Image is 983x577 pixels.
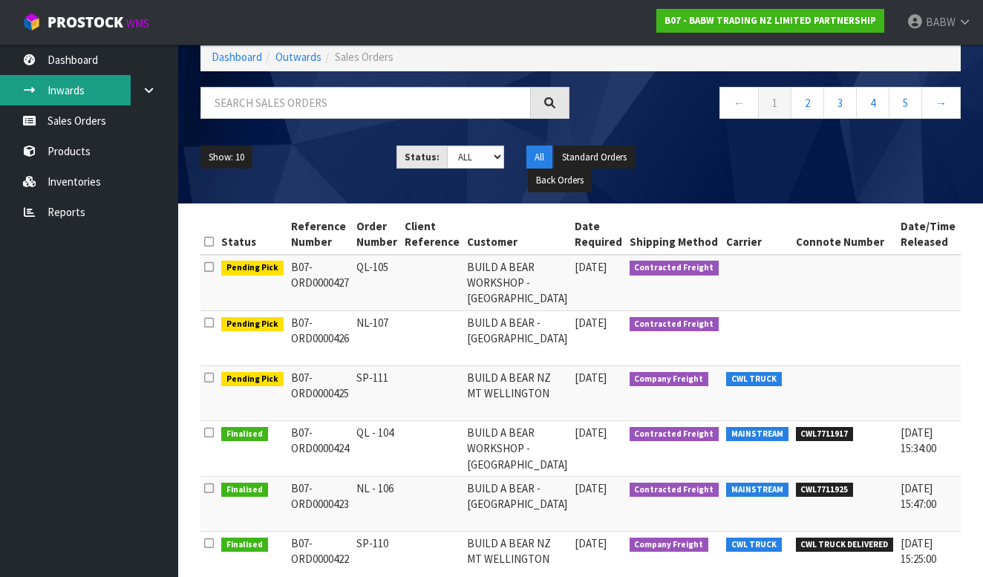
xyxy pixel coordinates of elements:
td: NL-107 [353,310,401,365]
a: 3 [823,87,857,119]
th: Shipping Method [626,215,723,255]
span: CWL7711917 [796,427,854,442]
span: Finalised [221,427,268,442]
span: Company Freight [630,538,709,552]
span: Contracted Freight [630,483,719,498]
td: BUILD A BEAR - [GEOGRAPHIC_DATA] [463,310,571,365]
button: Back Orders [528,169,592,192]
td: NL - 106 [353,477,401,532]
th: Date Required [571,215,626,255]
a: 2 [791,87,824,119]
th: Date/Time Released [897,215,959,255]
span: [DATE] [575,260,607,274]
button: Show: 10 [200,146,252,169]
td: B07-ORD0000425 [287,365,353,420]
span: [DATE] [575,426,607,440]
input: Search sales orders [200,87,531,119]
span: Finalised [221,483,268,498]
a: 1 [758,87,791,119]
a: 5 [889,87,922,119]
span: Company Freight [630,372,709,387]
span: [DATE] [575,536,607,550]
td: B07-ORD0000427 [287,255,353,311]
span: Contracted Freight [630,317,719,332]
td: BUILD A BEAR - [GEOGRAPHIC_DATA] [463,477,571,532]
span: [DATE] 15:34:00 [901,426,936,455]
td: BUILD A BEAR WORKSHOP - [GEOGRAPHIC_DATA] [463,420,571,476]
th: Reference Number [287,215,353,255]
th: Order Number [353,215,401,255]
img: cube-alt.png [22,13,41,31]
nav: Page navigation [592,87,961,123]
strong: Status: [405,151,440,163]
a: 4 [856,87,889,119]
a: ← [719,87,759,119]
td: BUILD A BEAR WORKSHOP - [GEOGRAPHIC_DATA] [463,255,571,311]
a: Outwards [275,50,321,64]
span: Pending Pick [221,261,284,276]
span: CWL TRUCK DELIVERED [796,538,894,552]
span: CWL TRUCK [726,372,782,387]
th: Client Reference [401,215,463,255]
td: BUILD A BEAR NZ MT WELLINGTON [463,365,571,420]
span: Contracted Freight [630,427,719,442]
span: Pending Pick [221,372,284,387]
th: Customer [463,215,571,255]
button: All [526,146,552,169]
a: Dashboard [212,50,262,64]
td: B07-ORD0000424 [287,420,353,476]
span: CWL TRUCK [726,538,782,552]
span: ProStock [48,13,123,32]
strong: B07 - BABW TRADING NZ LIMITED PARTNERSHIP [664,14,876,27]
th: Status [218,215,287,255]
span: [DATE] [575,316,607,330]
span: Pending Pick [221,317,284,332]
span: CWL7711925 [796,483,854,498]
span: MAINSTREAM [726,427,788,442]
span: Contracted Freight [630,261,719,276]
td: QL - 104 [353,420,401,476]
td: B07-ORD0000426 [287,310,353,365]
span: [DATE] [575,371,607,385]
span: BABW [926,15,956,29]
span: Sales Orders [335,50,393,64]
span: [DATE] 15:47:00 [901,481,936,511]
th: Carrier [722,215,792,255]
span: MAINSTREAM [726,483,788,498]
span: [DATE] 15:25:00 [901,536,936,566]
span: Finalised [221,538,268,552]
td: QL-105 [353,255,401,311]
small: WMS [126,16,149,30]
button: Standard Orders [554,146,635,169]
th: Connote Number [792,215,898,255]
span: [DATE] [575,481,607,495]
td: SP-111 [353,365,401,420]
a: → [921,87,961,119]
td: B07-ORD0000423 [287,477,353,532]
